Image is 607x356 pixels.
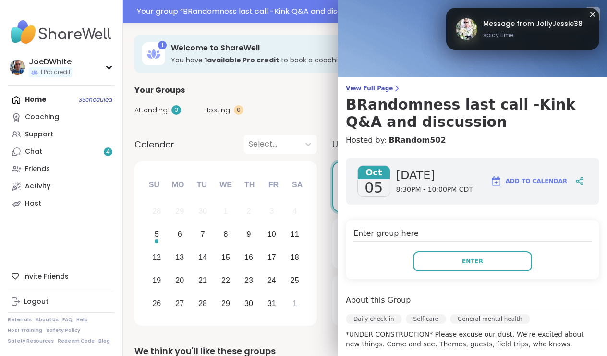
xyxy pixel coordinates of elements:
a: Safety Policy [46,327,80,334]
div: Activity [25,182,50,191]
div: Not available Saturday, October 4th, 2025 [284,201,305,222]
div: 23 [244,274,253,287]
div: 7 [201,228,205,241]
div: Coaching [25,112,59,122]
div: Choose Friday, October 17th, 2025 [261,247,282,268]
img: ShareWell Logomark [490,175,502,187]
a: FAQ [62,317,73,323]
div: 22 [221,274,230,287]
div: Not available Sunday, September 28th, 2025 [146,201,167,222]
div: Choose Saturday, October 25th, 2025 [284,270,305,291]
div: 6 [178,228,182,241]
div: Choose Friday, October 24th, 2025 [261,270,282,291]
div: 1 [292,297,297,310]
div: Not available Wednesday, October 1st, 2025 [216,201,236,222]
div: Choose Sunday, October 26th, 2025 [146,293,167,314]
div: Self-care [406,314,446,324]
div: Choose Sunday, October 19th, 2025 [146,270,167,291]
button: Enter [413,251,532,271]
span: Oct [358,166,390,179]
div: General mental health [450,314,530,324]
div: 1 [158,41,167,49]
div: 8 [224,228,228,241]
div: 29 [175,205,184,218]
a: Redeem Code [58,338,95,344]
div: 26 [152,297,161,310]
div: Your group “ BRandomness last call -Kink Q&A and discussion ” has started. Click here to enter! [137,6,601,17]
div: Choose Tuesday, October 7th, 2025 [193,224,213,245]
span: Enter [462,257,483,266]
span: Calendar [134,138,174,151]
div: 3 [269,205,274,218]
div: JoeDWhite [29,57,73,67]
span: 8:30PM - 10:00PM CDT [396,185,473,195]
span: Add to Calendar [506,177,567,185]
div: Mo [167,174,188,196]
span: [DATE] [396,168,473,183]
img: JoeDWhite [10,60,25,75]
div: Choose Tuesday, October 21st, 2025 [193,270,213,291]
div: 16 [244,251,253,264]
div: 30 [244,297,253,310]
div: month 2025-10 [145,200,306,315]
div: Choose Thursday, October 16th, 2025 [239,247,259,268]
div: Not available Friday, October 3rd, 2025 [261,201,282,222]
div: 27 [175,297,184,310]
div: 25 [291,274,299,287]
a: Host [8,195,115,212]
a: Referrals [8,317,32,323]
div: Choose Friday, October 10th, 2025 [261,224,282,245]
div: Daily check-in [346,314,402,324]
div: Support [25,130,53,139]
div: Choose Wednesday, October 15th, 2025 [216,247,236,268]
div: 28 [198,297,207,310]
div: Choose Saturday, October 18th, 2025 [284,247,305,268]
b: 1 available Pro credit [205,55,279,65]
span: Hosting [204,105,230,115]
div: We [215,174,236,196]
div: Choose Thursday, October 9th, 2025 [239,224,259,245]
a: Friends [8,160,115,178]
h4: About this Group [346,295,411,306]
a: Chat4 [8,143,115,160]
a: Blog [98,338,110,344]
div: 0 [234,105,243,115]
div: 9 [246,228,251,241]
span: 4 [106,148,110,156]
div: 10 [267,228,276,241]
a: Logout [8,293,115,310]
span: Upcoming [332,138,376,151]
div: Choose Wednesday, October 8th, 2025 [216,224,236,245]
div: Logout [24,297,49,307]
div: 17 [267,251,276,264]
div: Sa [287,174,308,196]
div: Choose Saturday, November 1st, 2025 [284,293,305,314]
h3: You have to book a coaching group. [171,55,498,65]
a: Host Training [8,327,42,334]
div: Choose Monday, October 6th, 2025 [170,224,190,245]
div: Su [144,174,165,196]
div: 12 [152,251,161,264]
h4: Hosted by: [346,135,599,146]
div: Choose Wednesday, October 22nd, 2025 [216,270,236,291]
div: 19 [152,274,161,287]
img: ShareWell Nav Logo [8,15,115,49]
div: 14 [198,251,207,264]
a: Activity [8,178,115,195]
div: 5 [155,228,159,241]
div: Not available Thursday, October 2nd, 2025 [239,201,259,222]
div: Invite Friends [8,268,115,285]
div: 20 [175,274,184,287]
div: 13 [175,251,184,264]
div: 3 [171,105,181,115]
a: Support [8,126,115,143]
h4: Enter group here [353,228,592,242]
div: Choose Thursday, October 23rd, 2025 [239,270,259,291]
div: 30 [198,205,207,218]
h3: Welcome to ShareWell [171,43,498,53]
a: Coaching [8,109,115,126]
div: 29 [221,297,230,310]
div: 31 [267,297,276,310]
span: Attending [134,105,168,115]
div: Host [25,199,41,209]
